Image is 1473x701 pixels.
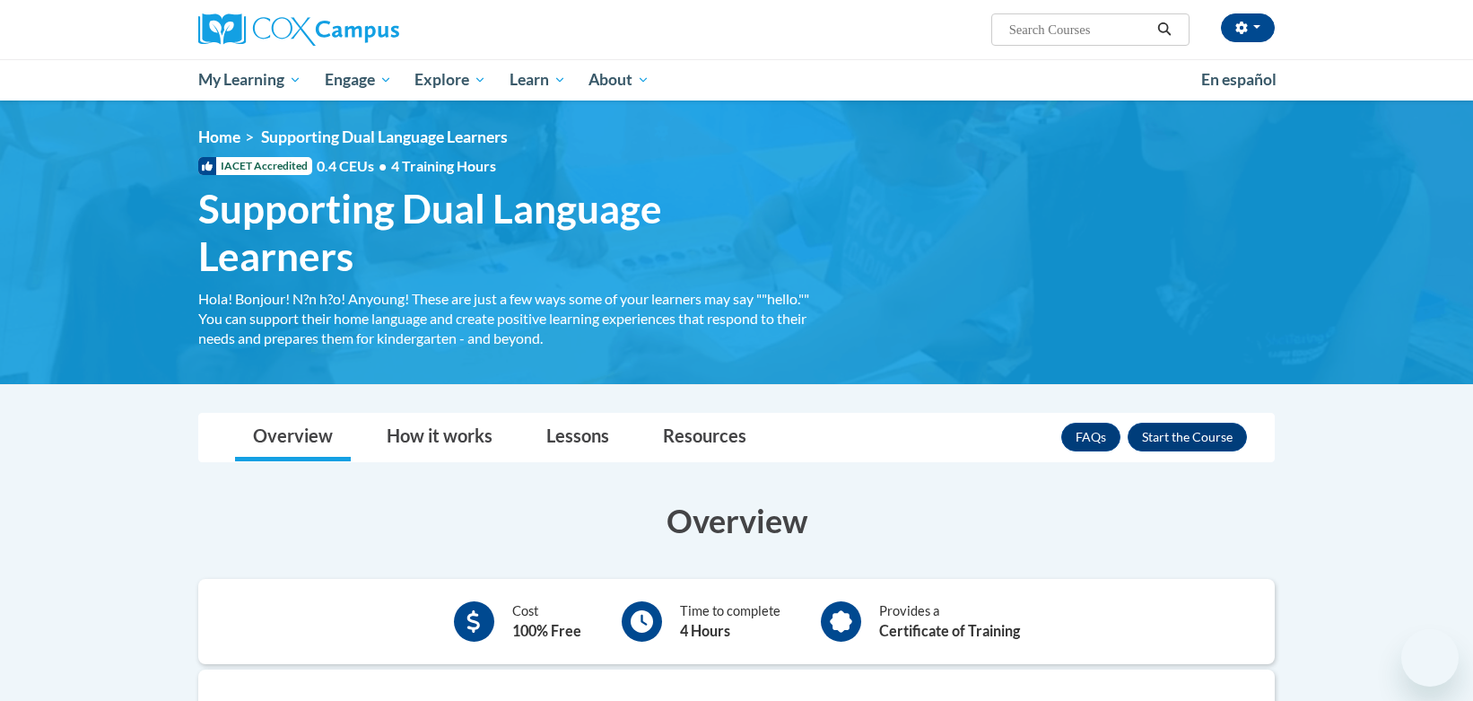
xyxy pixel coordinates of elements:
a: Resources [645,414,764,461]
a: Cox Campus [198,13,539,46]
span: IACET Accredited [198,157,312,175]
a: Overview [235,414,351,461]
iframe: Button to launch messaging window [1401,629,1459,687]
a: Home [198,127,240,146]
a: How it works [369,414,510,461]
span: My Learning [198,69,301,91]
h3: Overview [198,498,1275,543]
a: My Learning [187,59,313,101]
a: Explore [403,59,498,101]
div: Main menu [171,59,1302,101]
div: Cost [512,601,581,642]
div: Provides a [879,601,1020,642]
span: 4 Training Hours [391,157,496,174]
a: En español [1190,61,1288,99]
b: 4 Hours [680,622,730,639]
img: Cox Campus [198,13,399,46]
div: Hola! Bonjour! N?n h?o! Anyoung! These are just a few ways some of your learners may say ""hello.... [198,289,817,348]
a: About [578,59,662,101]
a: Lessons [528,414,627,461]
a: Learn [498,59,578,101]
span: • [379,157,387,174]
button: Account Settings [1221,13,1275,42]
a: Engage [313,59,404,101]
b: Certificate of Training [879,622,1020,639]
span: Supporting Dual Language Learners [261,127,508,146]
span: Explore [414,69,486,91]
button: Search [1151,19,1178,40]
a: FAQs [1061,423,1120,451]
span: About [588,69,649,91]
span: Engage [325,69,392,91]
span: En español [1201,70,1277,89]
div: Time to complete [680,601,780,642]
b: 100% Free [512,622,581,639]
input: Search Courses [1007,19,1151,40]
button: Enroll [1128,423,1247,451]
span: Learn [510,69,566,91]
span: Supporting Dual Language Learners [198,185,817,280]
span: 0.4 CEUs [317,156,496,176]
